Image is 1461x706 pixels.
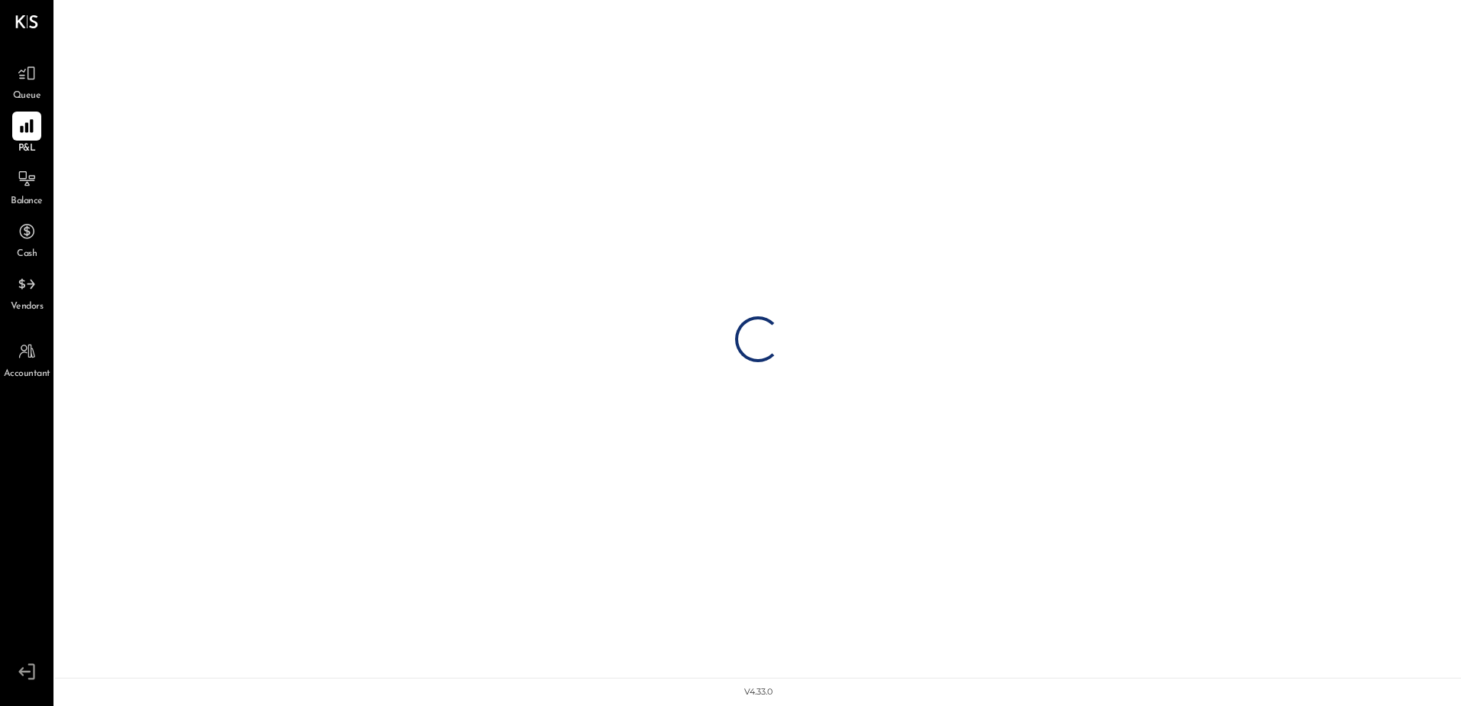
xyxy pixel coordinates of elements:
span: Balance [11,195,43,209]
span: Vendors [11,300,44,314]
a: Balance [1,164,53,209]
span: Cash [17,248,37,261]
a: P&L [1,112,53,156]
div: v 4.33.0 [744,686,773,698]
a: Accountant [1,337,53,381]
span: P&L [18,142,36,156]
a: Vendors [1,270,53,314]
span: Queue [13,89,41,103]
a: Queue [1,59,53,103]
span: Accountant [4,368,50,381]
a: Cash [1,217,53,261]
